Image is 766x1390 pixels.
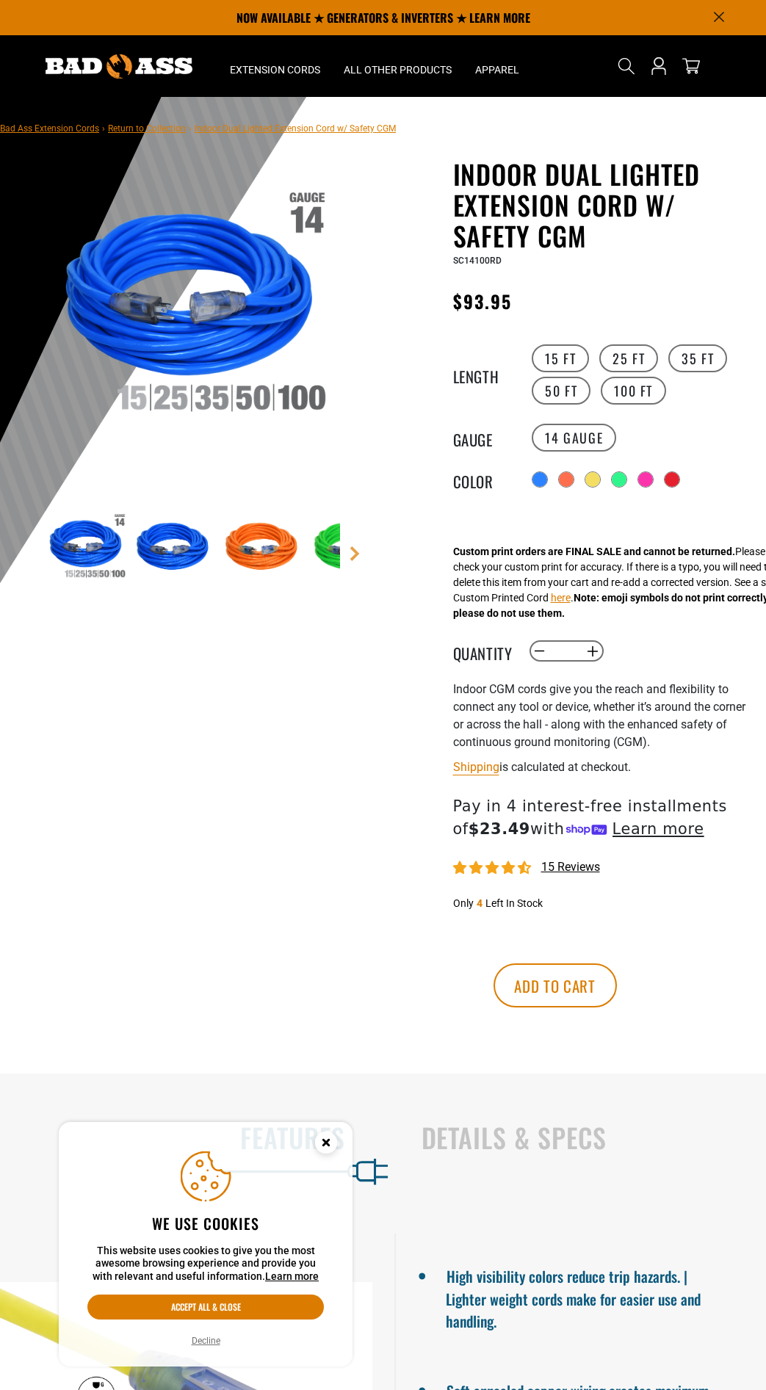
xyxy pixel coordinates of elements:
label: 15 FT [532,344,589,372]
span: $93.95 [453,288,512,314]
div: is calculated at checkout. [453,757,756,777]
li: High visibility colors reduce trip hazards. | Lighter weight cords make for easier use and handling. [446,1262,715,1332]
span: › [102,123,105,134]
label: 14 Gauge [532,424,616,452]
img: green [310,505,395,590]
strong: Custom print orders are FINAL SALE and cannot be returned. [453,546,735,557]
span: › [189,123,192,134]
h2: Features [31,1122,345,1153]
img: orange [221,505,306,590]
legend: Gauge [453,428,527,447]
aside: Cookie Consent [59,1122,353,1367]
a: Learn more [265,1270,319,1282]
a: Shipping [453,760,499,774]
span: Indoor CGM cords give you the reach and flexibility to connect any tool or device, whether it’s a... [453,682,745,749]
a: Return to Collection [108,123,186,134]
span: 15 reviews [541,860,600,874]
label: Quantity [453,642,527,661]
img: blue [337,162,631,455]
span: SC14100RD [453,256,502,266]
label: 50 FT [532,377,590,405]
span: Apparel [475,63,519,76]
button: Decline [187,1333,225,1348]
label: 100 FT [601,377,666,405]
span: Left In Stock [485,897,543,909]
p: This website uses cookies to give you the most awesome browsing experience and provide you with r... [87,1245,324,1284]
legend: Length [453,365,527,384]
span: Only [453,897,474,909]
span: Extension Cords [230,63,320,76]
legend: Color [453,470,527,489]
summary: Search [615,54,638,78]
img: Bad Ass Extension Cords [46,54,192,79]
summary: Apparel [463,35,531,97]
label: 35 FT [668,344,727,372]
summary: All Other Products [332,35,463,97]
a: Next [347,546,362,561]
h2: Details & Specs [422,1122,736,1153]
h2: We use cookies [87,1214,324,1233]
label: 25 FT [599,344,658,372]
summary: Extension Cords [218,35,332,97]
button: here [551,590,571,606]
span: 4 [477,897,483,909]
span: 4.40 stars [453,861,534,875]
img: blue [132,505,217,590]
button: Accept all & close [87,1295,324,1320]
span: Indoor Dual Lighted Extension Cord w/ Safety CGM [195,123,396,134]
button: Add to cart [494,963,617,1007]
h1: Indoor Dual Lighted Extension Cord w/ Safety CGM [453,159,756,251]
span: All Other Products [344,63,452,76]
